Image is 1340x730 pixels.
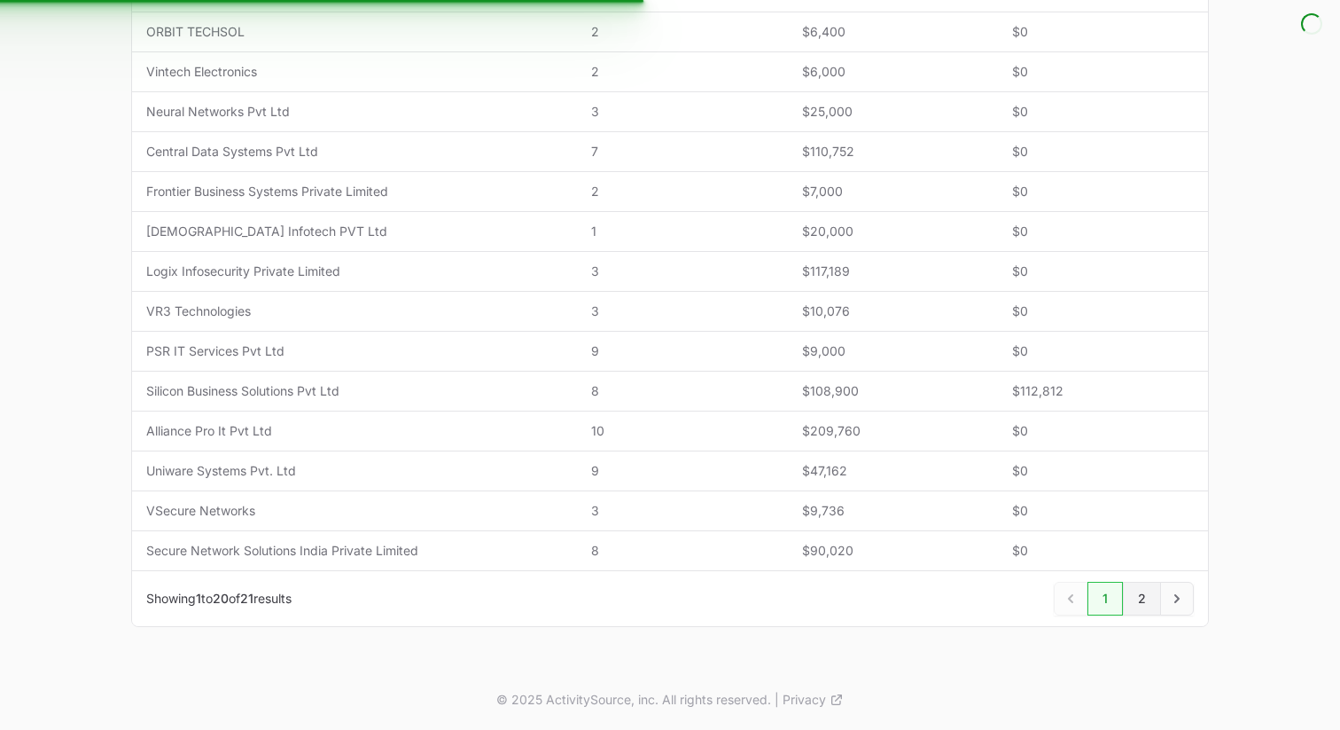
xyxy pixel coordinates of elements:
span: $10,076 [802,302,984,320]
span: $0 [1012,103,1194,121]
span: $9,000 [802,342,984,360]
span: Logix Infosecurity Private Limited [146,263,563,280]
span: $20,000 [802,223,984,240]
span: $47,162 [802,462,984,480]
span: $0 [1012,183,1194,200]
span: 2 [591,63,773,81]
span: $117,189 [802,263,984,280]
span: $209,760 [802,422,984,440]
span: $0 [1012,263,1194,280]
span: 9 [591,342,773,360]
p: © 2025 ActivitySource, inc. All rights reserved. [496,691,771,709]
span: $6,400 [802,23,984,41]
span: 3 [591,302,773,320]
span: $0 [1012,223,1194,240]
span: $0 [1012,143,1194,161]
span: 9 [591,462,773,480]
span: $0 [1012,422,1194,440]
span: $112,812 [1012,382,1194,400]
span: 10 [591,422,773,440]
span: $90,020 [802,542,984,560]
span: Vintech Electronics [146,63,563,81]
span: Neural Networks Pvt Ltd [146,103,563,121]
span: $6,000 [802,63,984,81]
span: $0 [1012,542,1194,560]
span: 8 [591,542,773,560]
span: 2 [591,23,773,41]
span: $110,752 [802,143,984,161]
span: Silicon Business Solutions Pvt Ltd [146,382,563,400]
span: Central Data Systems Pvt Ltd [146,143,563,161]
span: Uniware Systems Pvt. Ltd [146,462,563,480]
span: 20 [213,591,229,606]
a: 2 [1123,582,1161,616]
span: ORBIT TECHSOL [146,23,563,41]
span: $0 [1012,502,1194,520]
span: 3 [591,263,773,280]
span: $25,000 [802,103,984,121]
p: Showing to of results [146,590,292,608]
span: [DEMOGRAPHIC_DATA] Infotech PVT Ltd [146,223,563,240]
span: VSecure Networks [146,502,563,520]
span: 1 [196,591,201,606]
span: 3 [591,502,773,520]
span: 2 [591,183,773,200]
span: $0 [1012,23,1194,41]
a: 1 [1087,582,1123,616]
span: 21 [240,591,253,606]
span: PSR IT Services Pvt Ltd [146,342,563,360]
span: VR3 Technologies [146,302,563,320]
span: 1 [591,223,773,240]
span: | [775,691,779,709]
span: Frontier Business Systems Private Limited [146,183,563,200]
a: Privacy [783,691,844,709]
span: Alliance Pro It Pvt Ltd [146,422,563,440]
span: $0 [1012,302,1194,320]
a: Next [1160,582,1194,616]
span: $7,000 [802,183,984,200]
span: 3 [591,103,773,121]
span: $108,900 [802,382,984,400]
span: $0 [1012,63,1194,81]
span: Secure Network Solutions India Private Limited [146,542,563,560]
span: 8 [591,382,773,400]
span: $0 [1012,342,1194,360]
span: 7 [591,143,773,161]
span: $9,736 [802,502,984,520]
span: $0 [1012,462,1194,480]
